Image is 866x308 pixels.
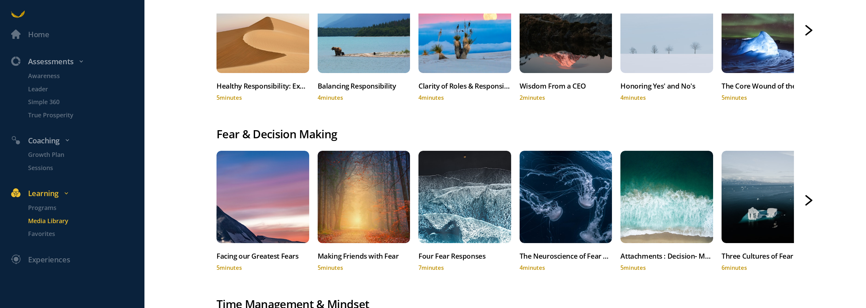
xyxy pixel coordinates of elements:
[418,250,511,262] div: Four Fear Responses
[17,110,144,120] a: True Prosperity
[28,254,70,266] div: Experiences
[722,264,814,271] div: 6 minutes
[520,94,612,101] div: 2 minutes
[418,94,511,101] div: 4 minutes
[28,229,143,239] p: Favorites
[28,84,143,94] p: Leader
[17,71,144,81] a: Awareness
[28,203,143,213] p: Programs
[6,187,148,199] div: Learning
[17,163,144,173] a: Sessions
[418,264,511,271] div: 7 minutes
[6,55,148,68] div: Assessments
[28,97,143,107] p: Simple 360
[17,203,144,213] a: Programs
[418,80,511,92] div: Clarity of Roles & Responsibilities
[216,94,309,101] div: 5 minutes
[6,135,148,147] div: Coaching
[620,250,713,262] div: Attachments : Decision- Making
[520,80,612,92] div: Wisdom From a CEO
[318,94,410,101] div: 4 minutes
[17,229,144,239] a: Favorites
[216,250,309,262] div: Facing our Greatest Fears
[722,80,814,92] div: The Core Wound of the Overachiever
[722,94,814,101] div: 5 minutes
[620,264,713,271] div: 5 minutes
[28,71,143,81] p: Awareness
[216,264,309,271] div: 5 minutes
[318,80,410,92] div: Balancing Responsibility
[318,264,410,271] div: 5 minutes
[28,163,143,173] p: Sessions
[520,264,612,271] div: 4 minutes
[17,97,144,107] a: Simple 360
[620,94,713,101] div: 4 minutes
[17,150,144,160] a: Growth Plan
[28,150,143,160] p: Growth Plan
[620,80,713,92] div: Honoring Yes' and No's
[17,84,144,94] a: Leader
[722,250,814,262] div: Three Cultures of Fear
[216,80,309,92] div: Healthy Responsibility: Exploring Our Resistance To Support
[216,125,794,143] div: Fear & Decision Making
[17,216,144,226] a: Media Library
[318,250,410,262] div: Making Friends with Fear
[520,250,612,262] div: The Neuroscience of Fear and Decision Making
[28,110,143,120] p: True Prosperity
[28,28,49,41] div: Home
[28,216,143,226] p: Media Library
